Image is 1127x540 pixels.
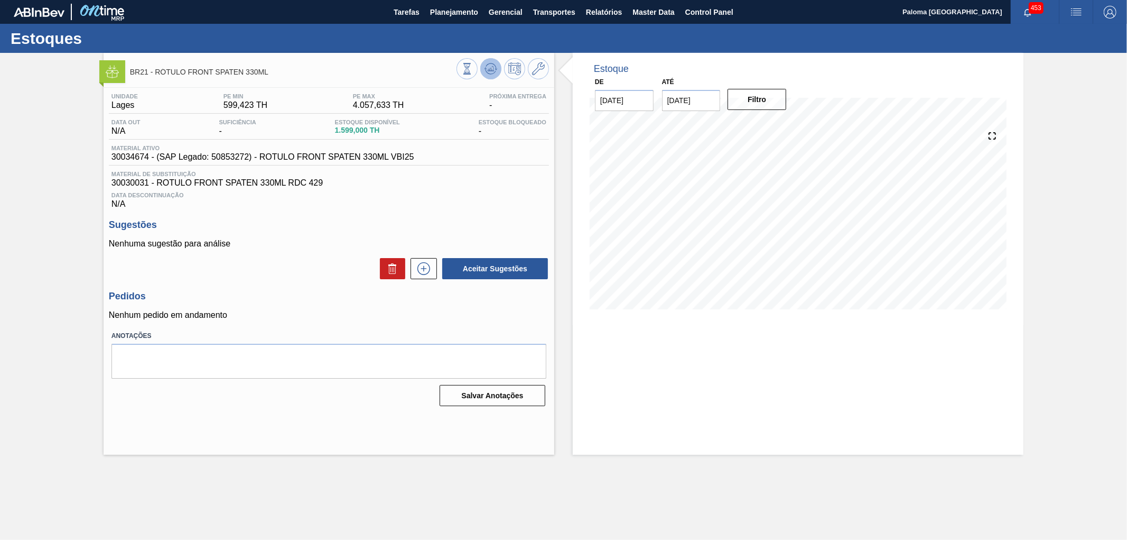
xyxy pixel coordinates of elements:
h3: Pedidos [109,291,549,302]
span: Data out [111,119,141,125]
button: Aceitar Sugestões [442,258,548,279]
span: Control Panel [685,6,733,19]
div: - [487,93,549,110]
span: 453 [1029,2,1044,14]
span: 1.599,000 TH [335,126,400,134]
span: Próxima Entrega [489,93,546,99]
div: N/A [109,119,143,136]
span: Estoque Disponível [335,119,400,125]
span: 30034674 - (SAP Legado: 50853272) - ROTULO FRONT SPATEN 330ML VBI25 [111,152,414,162]
span: Gerencial [489,6,523,19]
span: Relatórios [586,6,622,19]
button: Filtro [728,89,786,110]
p: Nenhum pedido em andamento [109,310,549,320]
div: - [476,119,549,136]
span: 599,423 TH [223,100,267,110]
h1: Estoques [11,32,198,44]
span: Tarefas [394,6,420,19]
button: Atualizar Gráfico [480,58,501,79]
span: Material ativo [111,145,414,151]
img: userActions [1070,6,1083,19]
div: Aceitar Sugestões [437,257,549,280]
h3: Sugestões [109,219,549,231]
span: PE MAX [353,93,404,99]
button: Programar Estoque [504,58,525,79]
label: De [595,78,604,86]
label: Anotações [111,328,546,344]
img: Ícone [106,65,119,78]
span: Estoque Bloqueado [479,119,546,125]
span: Data Descontinuação [111,192,546,198]
span: Material de Substituição [111,171,546,177]
label: Até [662,78,674,86]
span: Transportes [533,6,575,19]
div: N/A [109,188,549,209]
img: Logout [1104,6,1116,19]
input: dd/mm/yyyy [662,90,721,111]
button: Visão Geral dos Estoques [457,58,478,79]
div: Excluir Sugestões [375,258,405,279]
span: Lages [111,100,138,110]
span: 4.057,633 TH [353,100,404,110]
div: - [217,119,259,136]
button: Notificações [1011,5,1045,20]
button: Ir ao Master Data / Geral [528,58,549,79]
span: PE MIN [223,93,267,99]
span: 30030031 - ROTULO FRONT SPATEN 330ML RDC 429 [111,178,546,188]
span: Unidade [111,93,138,99]
span: Master Data [632,6,674,19]
button: Salvar Anotações [440,385,545,406]
input: dd/mm/yyyy [595,90,654,111]
span: Suficiência [219,119,256,125]
span: BR21 - RÓTULO FRONT SPATEN 330ML [130,68,457,76]
div: Estoque [594,63,629,75]
div: Nova sugestão [405,258,437,279]
p: Nenhuma sugestão para análise [109,239,549,249]
span: Planejamento [430,6,478,19]
img: TNhmsLtSVTkK8tSr43FrP2fwEKptu5GPRR3wAAAABJRU5ErkJggg== [14,7,64,17]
